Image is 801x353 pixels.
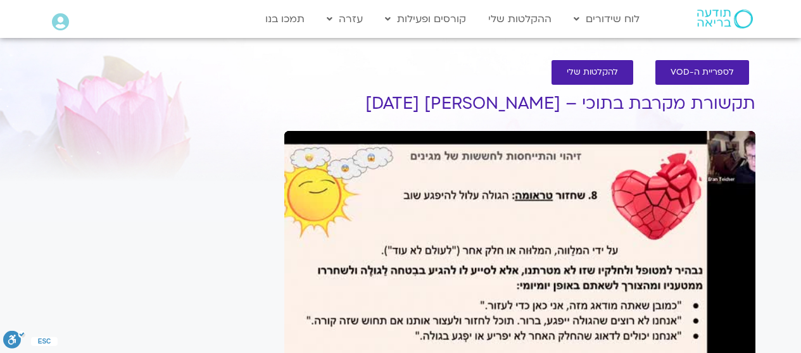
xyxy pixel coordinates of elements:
span: להקלטות שלי [567,68,618,77]
a: לספריית ה-VOD [655,60,749,85]
img: תודעה בריאה [697,9,753,28]
a: עזרה [320,7,369,31]
a: קורסים ופעילות [379,7,472,31]
a: לוח שידורים [567,7,646,31]
span: לספריית ה-VOD [671,68,734,77]
a: תמכו בנו [259,7,311,31]
h1: תקשורת מקרבת בתוכי – [PERSON_NAME] [DATE] [284,94,755,113]
a: להקלטות שלי [552,60,633,85]
a: ההקלטות שלי [482,7,558,31]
